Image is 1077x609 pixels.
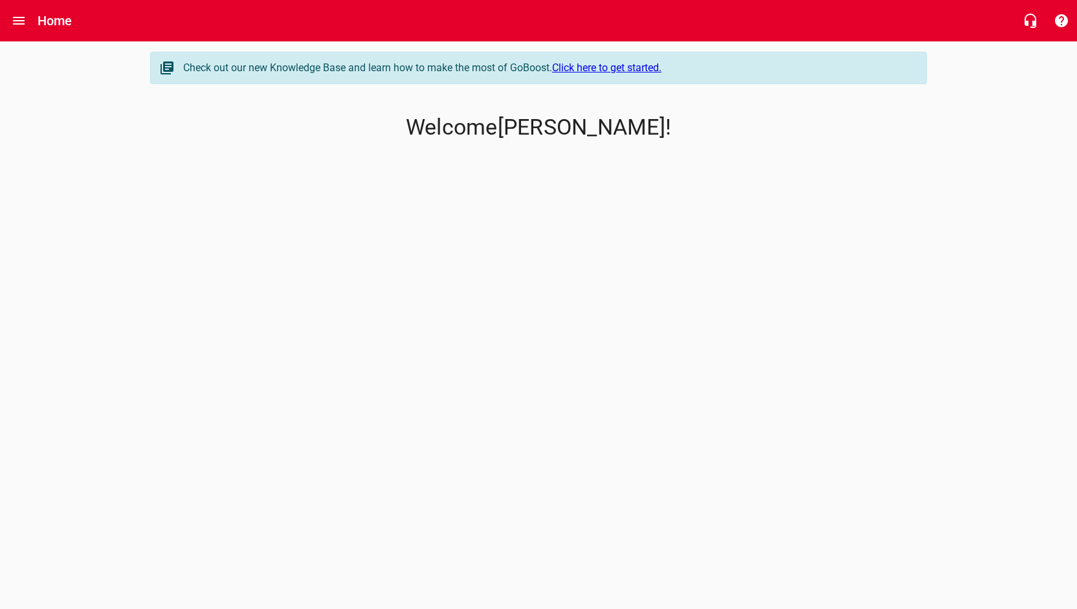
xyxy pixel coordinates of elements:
[183,60,913,76] div: Check out our new Knowledge Base and learn how to make the most of GoBoost.
[150,115,927,140] p: Welcome [PERSON_NAME] !
[3,5,34,36] button: Open drawer
[1046,5,1077,36] button: Support Portal
[1015,5,1046,36] button: Live Chat
[552,61,661,74] a: Click here to get started.
[38,10,72,31] h6: Home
